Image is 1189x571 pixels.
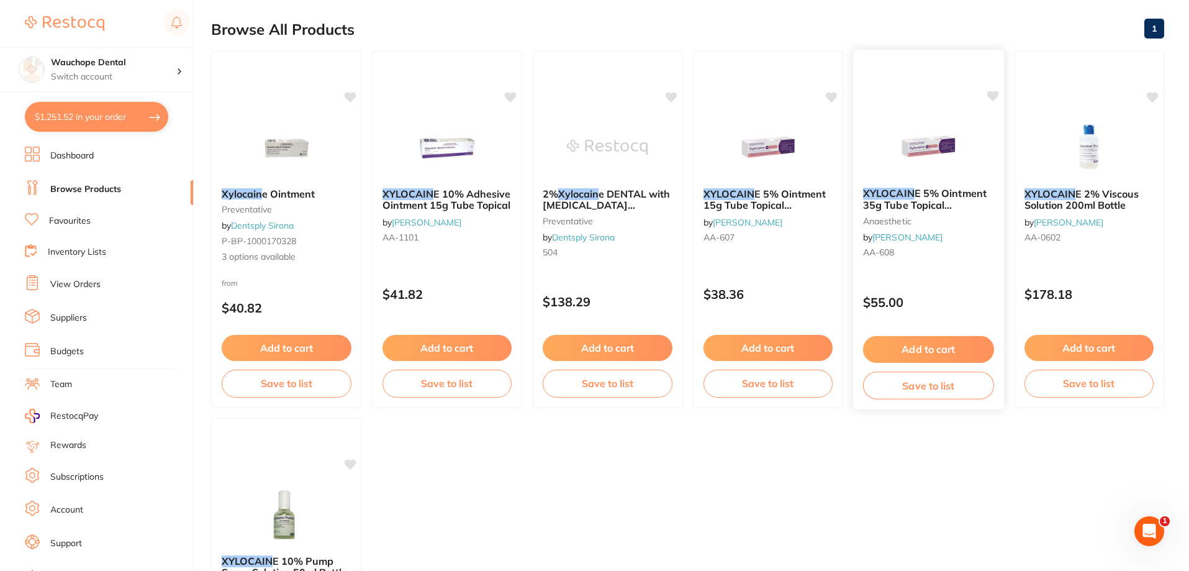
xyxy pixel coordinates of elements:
img: XYLOCAINE 5% Ointment 35g Tube Topical Anaesthetic [888,115,969,178]
span: by [222,220,294,231]
button: $1,251.52 in your order [25,102,168,132]
span: E 5% Ointment 15g Tube Topical Anaesthetic [703,188,826,223]
p: Switch account [51,71,176,83]
em: XYLOCAIN [382,188,433,200]
a: Browse Products [50,183,121,196]
em: XYLOCAIN [863,187,915,199]
span: E 10% Adhesive Ointment 15g Tube Topical [382,188,510,211]
em: Xylocain [558,188,599,200]
button: Save to list [222,370,351,397]
span: by [382,217,461,228]
img: XYLOCAINE 10% Adhesive Ointment 15g Tube Topical [407,116,487,178]
span: 3 options available [222,251,351,263]
span: AA-0602 [1024,232,1060,243]
span: by [1024,217,1103,228]
img: Wauchope Dental [19,57,44,82]
img: Restocq Logo [25,16,104,31]
span: P-BP-1000170328 [222,235,296,247]
button: Save to list [703,370,833,397]
a: Support [50,537,82,550]
span: by [703,217,782,228]
b: 2% Xylocaine DENTAL with adrenaline (epinephrine) 1:80,000 [543,188,672,211]
em: XYLOCAIN [703,188,754,200]
a: Team [50,378,72,391]
img: XYLOCAINE 10% Pump Spray Solution 50ml Bottle [246,483,327,546]
p: $178.18 [1024,287,1154,301]
button: Save to list [1024,370,1154,397]
span: by [863,232,943,243]
span: e Ointment [262,188,315,200]
button: Save to list [382,370,512,397]
small: preventative [222,204,351,214]
h4: Wauchope Dental [51,57,176,69]
p: $38.36 [703,287,833,301]
button: Add to cart [1024,335,1154,361]
a: View Orders [50,278,101,291]
b: Xylocaine Ointment [222,188,351,199]
iframe: Intercom live chat [1134,516,1164,546]
img: XYLOCAINE 2% Viscous Solution 200ml Bottle [1049,116,1129,178]
a: Dentsply Sirona [231,220,294,231]
span: RestocqPay [50,410,98,423]
a: Budgets [50,345,84,358]
p: $40.82 [222,301,351,315]
h2: Browse All Products [211,21,355,39]
b: XYLOCAINE 2% Viscous Solution 200ml Bottle [1024,188,1154,211]
span: from [222,278,238,288]
button: Add to cart [222,335,351,361]
a: 1 [1144,16,1164,41]
a: Subscriptions [50,471,104,483]
a: [PERSON_NAME] [392,217,461,228]
a: Favourites [49,215,91,227]
em: XYLOCAIN [222,555,273,567]
em: Xylocain [222,188,262,200]
b: XYLOCAINE 5% Ointment 35g Tube Topical Anaesthetic [863,188,994,211]
button: Save to list [863,372,994,400]
a: Dentsply Sirona [552,232,615,243]
span: AA-1101 [382,232,418,243]
button: Save to list [543,370,672,397]
span: E 5% Ointment 35g Tube Topical Anaesthetic [863,187,987,222]
a: Dashboard [50,150,94,162]
a: [PERSON_NAME] [713,217,782,228]
a: [PERSON_NAME] [1034,217,1103,228]
img: RestocqPay [25,409,40,423]
button: Add to cart [382,335,512,361]
a: Account [50,504,83,516]
span: AA-607 [703,232,735,243]
small: preventative [543,216,672,226]
a: Restocq Logo [25,9,104,38]
span: 2% [543,188,558,200]
a: Suppliers [50,312,87,324]
span: e DENTAL with [MEDICAL_DATA] ([MEDICAL_DATA]) 1:80,000 [543,188,670,234]
span: E 2% Viscous Solution 200ml Bottle [1024,188,1139,211]
em: XYLOCAIN [1024,188,1075,200]
b: XYLOCAINE 5% Ointment 15g Tube Topical Anaesthetic [703,188,833,211]
button: Add to cart [703,335,833,361]
a: RestocqPay [25,409,98,423]
button: Add to cart [543,335,672,361]
a: [PERSON_NAME] [872,232,943,243]
b: XYLOCAINE 10% Adhesive Ointment 15g Tube Topical [382,188,512,211]
a: Inventory Lists [48,246,106,258]
img: XYLOCAINE 5% Ointment 15g Tube Topical Anaesthetic [728,116,808,178]
a: Rewards [50,439,86,452]
img: 2% Xylocaine DENTAL with adrenaline (epinephrine) 1:80,000 [567,116,648,178]
span: by [543,232,615,243]
img: Xylocaine Ointment [246,116,327,178]
span: 504 [543,247,558,258]
p: $41.82 [382,287,512,301]
p: $138.29 [543,295,672,309]
small: anaesthetic [863,216,994,226]
span: 1 [1160,516,1170,526]
button: Add to cart [863,336,994,363]
p: $55.00 [863,295,994,309]
span: AA-608 [863,247,895,258]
